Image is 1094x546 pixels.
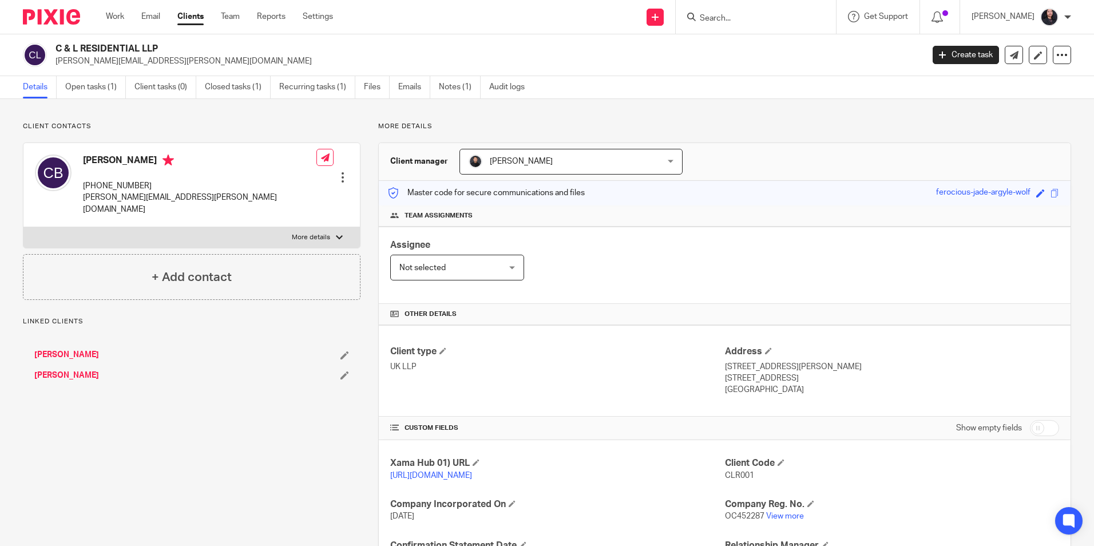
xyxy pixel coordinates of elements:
[390,156,448,167] h3: Client manager
[390,457,724,469] h4: Xama Hub 01) URL
[390,512,414,520] span: [DATE]
[152,268,232,286] h4: + Add contact
[23,76,57,98] a: Details
[23,9,80,25] img: Pixie
[439,76,481,98] a: Notes (1)
[725,373,1059,384] p: [STREET_ADDRESS]
[725,384,1059,395] p: [GEOGRAPHIC_DATA]
[725,361,1059,373] p: [STREET_ADDRESS][PERSON_NAME]
[34,349,99,361] a: [PERSON_NAME]
[405,211,473,220] span: Team assignments
[279,76,355,98] a: Recurring tasks (1)
[65,76,126,98] a: Open tasks (1)
[162,155,174,166] i: Primary
[469,155,482,168] img: My%20Photo.jpg
[398,76,430,98] a: Emails
[956,422,1022,434] label: Show empty fields
[56,56,915,67] p: [PERSON_NAME][EMAIL_ADDRESS][PERSON_NAME][DOMAIN_NAME]
[387,187,585,199] p: Master code for secure communications and files
[390,346,724,358] h4: Client type
[378,122,1071,131] p: More details
[257,11,286,22] a: Reports
[399,264,446,272] span: Not selected
[364,76,390,98] a: Files
[23,122,360,131] p: Client contacts
[936,187,1030,200] div: ferocious-jade-argyle-wolf
[489,76,533,98] a: Audit logs
[390,424,724,433] h4: CUSTOM FIELDS
[390,498,724,511] h4: Company Incorporated On
[725,472,754,480] span: CLR001
[490,157,553,165] span: [PERSON_NAME]
[725,512,764,520] span: OC452287
[83,180,316,192] p: [PHONE_NUMBER]
[141,11,160,22] a: Email
[221,11,240,22] a: Team
[864,13,908,21] span: Get Support
[177,11,204,22] a: Clients
[390,240,430,250] span: Assignee
[23,317,360,326] p: Linked clients
[405,310,457,319] span: Other details
[23,43,47,67] img: svg%3E
[134,76,196,98] a: Client tasks (0)
[390,472,472,480] a: [URL][DOMAIN_NAME]
[83,192,316,215] p: [PERSON_NAME][EMAIL_ADDRESS][PERSON_NAME][DOMAIN_NAME]
[56,43,743,55] h2: C & L RESIDENTIAL LLP
[725,457,1059,469] h4: Client Code
[205,76,271,98] a: Closed tasks (1)
[933,46,999,64] a: Create task
[292,233,330,242] p: More details
[303,11,333,22] a: Settings
[725,346,1059,358] h4: Address
[1040,8,1059,26] img: MicrosoftTeams-image.jfif
[766,512,804,520] a: View more
[972,11,1034,22] p: [PERSON_NAME]
[35,155,72,191] img: svg%3E
[725,498,1059,511] h4: Company Reg. No.
[34,370,99,381] a: [PERSON_NAME]
[699,14,802,24] input: Search
[106,11,124,22] a: Work
[390,361,724,373] p: UK LLP
[83,155,316,169] h4: [PERSON_NAME]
